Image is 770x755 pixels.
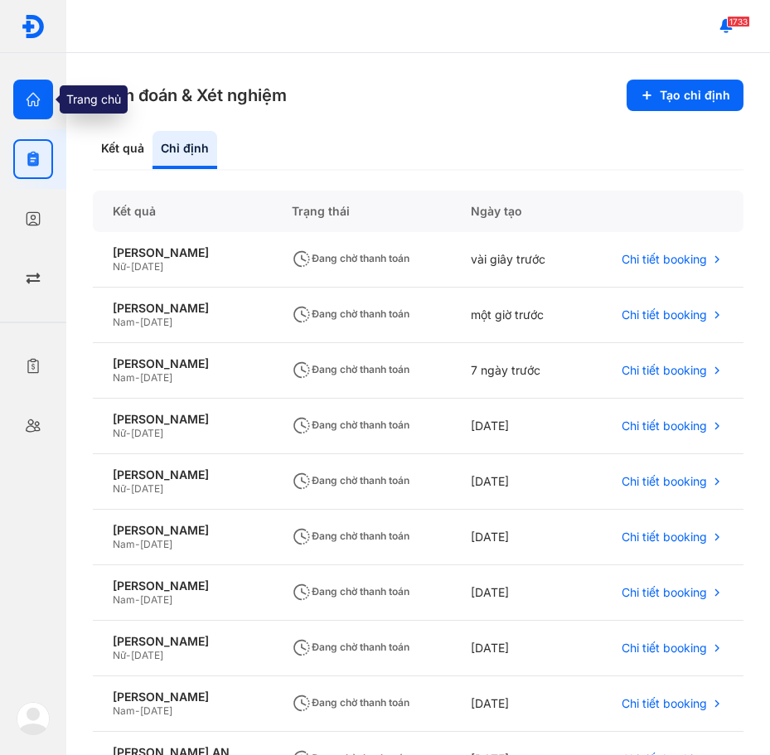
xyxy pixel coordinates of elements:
span: Chi tiết booking [622,585,707,600]
span: - [135,593,140,606]
div: 7 ngày trước [451,343,581,399]
span: Đang chờ thanh toán [292,641,409,653]
div: Chỉ định [153,131,217,169]
span: [DATE] [140,704,172,717]
span: Nữ [113,427,126,439]
div: [DATE] [451,454,581,510]
span: Nữ [113,482,126,495]
span: [DATE] [131,482,163,495]
span: Đang chờ thanh toán [292,419,409,431]
span: Nam [113,538,135,550]
span: - [135,316,140,328]
span: Nữ [113,260,126,273]
span: [DATE] [131,649,163,661]
span: Đang chờ thanh toán [292,530,409,542]
span: - [126,427,131,439]
div: [PERSON_NAME] [113,356,252,371]
span: Chi tiết booking [622,530,707,544]
div: [DATE] [451,621,581,676]
div: Kết quả [93,131,153,169]
span: Chi tiết booking [622,474,707,489]
div: [DATE] [451,399,581,454]
img: logo [21,14,46,39]
img: logo [17,702,50,735]
span: - [126,260,131,273]
span: - [126,649,131,661]
span: - [135,704,140,717]
span: Chi tiết booking [622,252,707,267]
span: [DATE] [131,427,163,439]
span: Đang chờ thanh toán [292,696,409,709]
span: - [135,371,140,384]
div: Trạng thái [272,191,452,232]
div: [PERSON_NAME] [113,634,252,649]
div: vài giây trước [451,232,581,288]
span: Chi tiết booking [622,307,707,322]
div: một giờ trước [451,288,581,343]
div: [PERSON_NAME] [113,467,252,482]
span: Đang chờ thanh toán [292,474,409,486]
span: Chi tiết booking [622,419,707,433]
span: Nam [113,316,135,328]
span: [DATE] [140,593,172,606]
span: - [135,538,140,550]
span: - [126,482,131,495]
div: [PERSON_NAME] [113,690,252,704]
h3: Chẩn đoán & Xét nghiệm [93,84,287,107]
span: [DATE] [140,538,172,550]
span: Chi tiết booking [622,363,707,378]
div: Kết quả [93,191,272,232]
span: [DATE] [131,260,163,273]
span: 1733 [727,16,750,27]
div: [DATE] [451,676,581,732]
span: Đang chờ thanh toán [292,307,409,320]
div: Ngày tạo [451,191,581,232]
div: [DATE] [451,510,581,565]
span: Nữ [113,649,126,661]
span: [DATE] [140,371,172,384]
div: [PERSON_NAME] [113,412,252,427]
span: Nam [113,371,135,384]
div: [PERSON_NAME] [113,245,252,260]
div: [PERSON_NAME] [113,523,252,538]
span: Đang chờ thanh toán [292,252,409,264]
span: Đang chờ thanh toán [292,585,409,598]
button: Tạo chỉ định [627,80,743,111]
span: Chi tiết booking [622,641,707,656]
span: [DATE] [140,316,172,328]
span: Nam [113,704,135,717]
span: Đang chờ thanh toán [292,363,409,375]
div: [PERSON_NAME] [113,301,252,316]
span: Nam [113,593,135,606]
span: Chi tiết booking [622,696,707,711]
div: [DATE] [451,565,581,621]
div: [PERSON_NAME] [113,578,252,593]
